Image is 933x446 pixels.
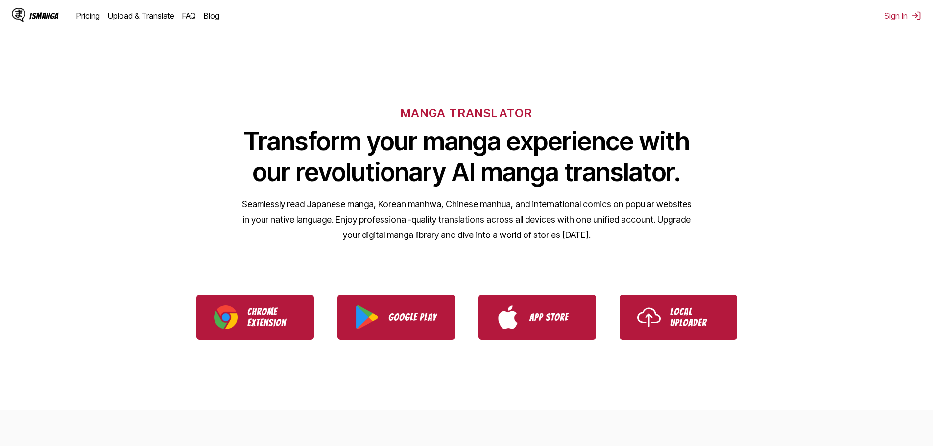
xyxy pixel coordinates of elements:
p: Local Uploader [670,306,719,328]
a: Download IsManga from App Store [478,295,596,340]
img: App Store logo [496,305,520,329]
img: IsManga Logo [12,8,25,22]
a: IsManga LogoIsManga [12,8,76,23]
img: Sign out [911,11,921,21]
img: Chrome logo [214,305,238,329]
img: Google Play logo [355,305,379,329]
h1: Transform your manga experience with our revolutionary AI manga translator. [241,126,692,188]
a: FAQ [182,11,196,21]
p: Chrome Extension [247,306,296,328]
p: App Store [529,312,578,323]
a: Pricing [76,11,100,21]
p: Google Play [388,312,437,323]
p: Seamlessly read Japanese manga, Korean manhwa, Chinese manhua, and international comics on popula... [241,196,692,243]
a: Blog [204,11,219,21]
div: IsManga [29,11,59,21]
a: Upload & Translate [108,11,174,21]
h6: MANGA TRANSLATOR [401,106,532,120]
a: Download IsManga from Google Play [337,295,455,340]
a: Download IsManga Chrome Extension [196,295,314,340]
img: Upload icon [637,305,661,329]
button: Sign In [885,11,921,21]
a: Use IsManga Local Uploader [620,295,737,340]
